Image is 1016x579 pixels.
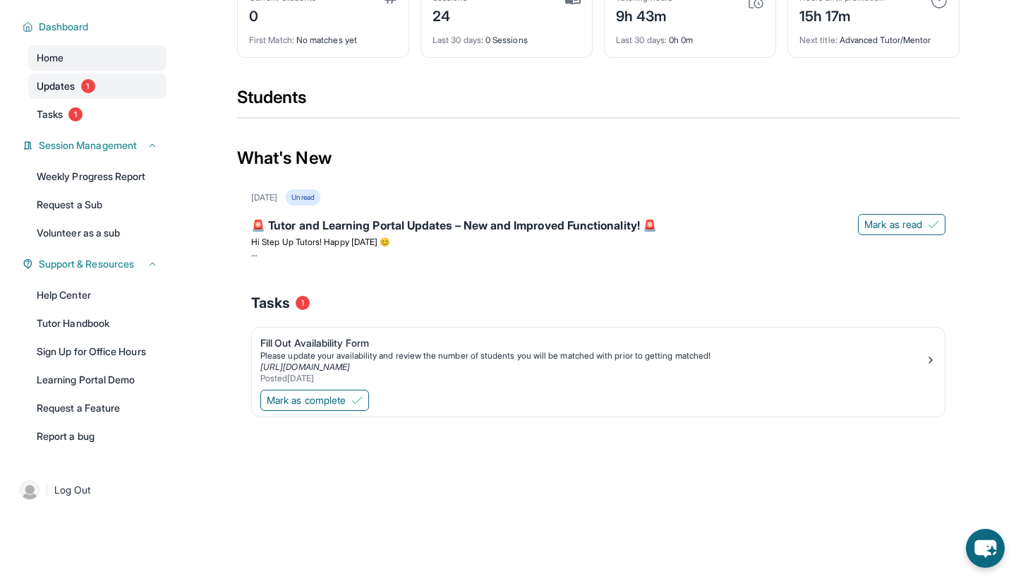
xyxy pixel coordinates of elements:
[39,138,137,153] span: Session Management
[616,35,667,45] span: Last 30 days :
[33,138,158,153] button: Session Management
[260,373,925,384] div: Posted [DATE]
[260,336,925,350] div: Fill Out Availability Form
[45,482,49,499] span: |
[249,35,294,45] span: First Match :
[28,73,167,99] a: Updates1
[37,51,64,65] span: Home
[260,362,350,372] a: [URL][DOMAIN_NAME]
[28,102,167,127] a: Tasks1
[296,296,310,310] span: 1
[799,26,948,46] div: Advanced Tutor/Mentor
[37,79,75,93] span: Updates
[799,35,837,45] span: Next title :
[928,219,939,230] img: Mark as read
[433,35,483,45] span: Last 30 days :
[267,393,346,407] span: Mark as complete
[28,395,167,421] a: Request a Feature
[251,237,390,247] span: Hi Step Up Tutors! Happy [DATE] 😊
[616,26,764,46] div: 0h 0m
[68,107,83,121] span: 1
[39,20,89,34] span: Dashboard
[28,282,167,308] a: Help Center
[251,192,277,203] div: [DATE]
[14,474,167,506] a: |Log Out
[251,293,290,313] span: Tasks
[260,350,925,362] div: Please update your availability and review the number of students you will be matched with prior ...
[28,220,167,246] a: Volunteer as a sub
[28,424,167,449] a: Report a bug
[799,4,884,26] div: 15h 17m
[351,395,363,406] img: Mark as complete
[237,86,960,117] div: Students
[249,26,397,46] div: No matches yet
[28,45,167,71] a: Home
[252,328,945,387] a: Fill Out Availability FormPlease update your availability and review the number of students you w...
[28,311,167,336] a: Tutor Handbook
[54,483,91,497] span: Log Out
[20,480,40,500] img: user-img
[864,217,922,232] span: Mark as read
[237,127,960,189] div: What's New
[858,214,945,235] button: Mark as read
[33,20,158,34] button: Dashboard
[251,217,945,237] div: 🚨 Tutor and Learning Portal Updates – New and Improved Functionality! 🚨
[433,26,581,46] div: 0 Sessions
[433,4,468,26] div: 24
[81,79,95,93] span: 1
[37,107,63,121] span: Tasks
[28,192,167,217] a: Request a Sub
[260,390,369,411] button: Mark as complete
[616,4,672,26] div: 9h 43m
[28,339,167,364] a: Sign Up for Office Hours
[286,189,320,205] div: Unread
[28,367,167,393] a: Learning Portal Demo
[33,257,158,271] button: Support & Resources
[966,529,1005,568] button: chat-button
[28,164,167,189] a: Weekly Progress Report
[39,257,134,271] span: Support & Resources
[249,4,316,26] div: 0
